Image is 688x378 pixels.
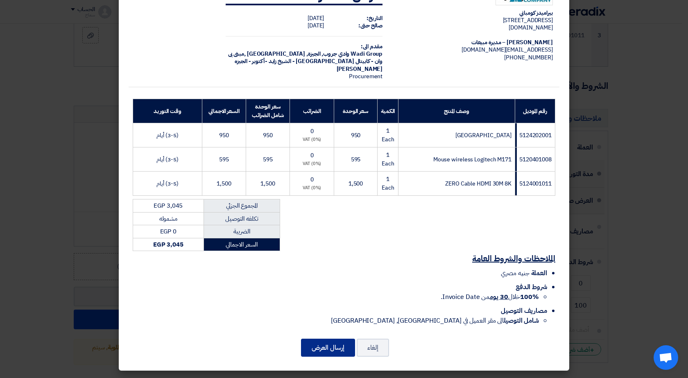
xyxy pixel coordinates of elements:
[260,179,275,188] span: 1,500
[293,161,330,167] div: (0%) VAT
[204,225,280,238] td: الضريبة
[293,136,330,143] div: (0%) VAT
[204,238,280,251] td: السعر الاجمالي
[490,292,508,302] u: 30 يوم
[382,175,394,192] span: 1 Each
[153,240,183,249] strong: EGP 3,045
[377,99,398,123] th: الكمية
[349,72,382,81] span: Procurement
[156,131,178,140] span: (3-5) أيام
[367,14,382,23] strong: التاريخ:
[246,99,290,123] th: سعر الوحدة شامل الضرائب
[351,131,361,140] span: 950
[156,179,178,188] span: (3-5) أيام
[441,292,539,302] span: خلال من Invoice Date.
[504,316,539,326] strong: شامل التوصيل
[290,99,334,123] th: الضرائب
[472,252,555,265] u: الملاحظات والشروط العامة
[462,45,553,54] span: [EMAIL_ADDRESS][DOMAIN_NAME]
[310,127,314,136] span: 0
[321,50,382,58] span: Wadi Group وادي جروب,
[358,21,382,30] strong: صالح حتى:
[160,227,177,236] span: EGP 0
[308,14,324,23] span: [DATE]
[228,50,383,66] span: الجيزة, [GEOGRAPHIC_DATA] ,مبنى بى وان - كابيتال [GEOGRAPHIC_DATA] - الشيخ زايد -أكتوبر - الجيزه
[501,268,529,278] span: جنيه مصري
[334,99,377,123] th: سعر الوحدة
[133,316,539,326] li: الى مقر العميل في [GEOGRAPHIC_DATA], [GEOGRAPHIC_DATA]
[520,292,539,302] strong: 100%
[133,99,202,123] th: وقت التوريد
[349,179,363,188] span: 1,500
[654,345,678,370] div: Open chat
[202,99,246,123] th: السعر الاجمالي
[382,151,394,168] span: 1 Each
[515,147,555,172] td: 5120401008
[396,9,553,17] div: بيراميدز كومباني
[351,155,361,164] span: 595
[398,99,515,123] th: وصف المنتج
[219,131,229,140] span: 950
[504,53,553,62] span: [PHONE_NUMBER]
[501,306,547,316] span: مصاريف التوصيل
[133,199,204,213] td: EGP 3,045
[310,151,314,160] span: 0
[263,155,273,164] span: 595
[515,123,555,147] td: 5124202001
[361,42,382,51] strong: مقدم الى:
[445,179,511,188] span: ZERO Cable HDMI 30M 8K
[455,131,511,140] span: [GEOGRAPHIC_DATA]
[396,39,553,46] div: [PERSON_NAME] – مديرة مبيعات
[516,282,547,292] span: شروط الدفع
[204,212,280,225] td: تكلفه التوصيل
[509,23,553,32] span: [DOMAIN_NAME]
[219,155,229,164] span: 595
[204,199,280,213] td: المجموع الجزئي
[382,127,394,144] span: 1 Each
[503,16,553,25] span: [STREET_ADDRESS]
[310,175,314,184] span: 0
[515,99,555,123] th: رقم الموديل
[217,179,231,188] span: 1,500
[293,185,330,192] div: (0%) VAT
[531,268,547,278] span: العملة
[515,172,555,196] td: 5124001011
[337,65,383,73] span: [PERSON_NAME]
[433,155,511,164] span: Mouse wireless Logitech M171
[308,21,324,30] span: [DATE]
[156,155,178,164] span: (3-5) أيام
[159,214,177,223] span: مشموله
[263,131,273,140] span: 950
[357,339,389,357] button: إلغاء
[301,339,355,357] button: إرسال العرض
